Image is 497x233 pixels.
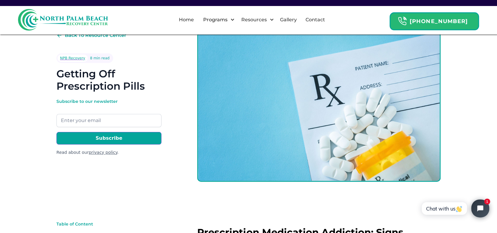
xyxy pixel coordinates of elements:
div: Table of Content [56,221,152,227]
div: Subscribe to our newsletter [56,98,161,104]
div: Programs [198,10,236,29]
div: Resources [240,16,268,23]
div: Read about our . [56,149,161,156]
form: Email Form [56,98,161,156]
a: Home [175,10,197,29]
div: Programs [202,16,229,23]
input: Subscribe [56,132,161,145]
img: Header Calendar Icons [398,16,407,26]
a: Header Calendar Icons[PHONE_NUMBER] [390,9,479,30]
div: NPB Recovery [60,55,85,61]
h1: Getting Off Prescription Pills [56,68,178,92]
iframe: Tidio Chat [415,194,494,223]
a: Back To Resource Center [56,32,126,39]
div: Back To Resource Center [65,32,126,39]
div: Resources [236,10,276,29]
div: 8 min read [90,55,110,61]
strong: [PHONE_NUMBER] [410,18,468,25]
a: Contact [302,10,328,29]
a: Gallery [276,10,300,29]
a: NPB Recovery [58,55,88,62]
a: privacy policy [89,150,117,155]
input: Enter your email [56,114,161,127]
